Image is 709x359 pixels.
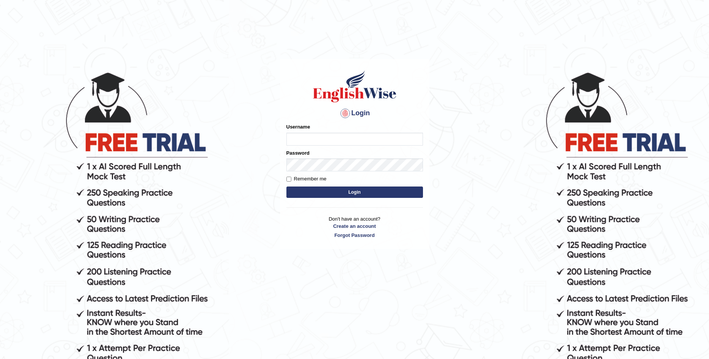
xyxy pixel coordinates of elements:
[286,175,327,183] label: Remember me
[286,123,310,130] label: Username
[311,69,398,103] img: Logo of English Wise sign in for intelligent practice with AI
[286,177,291,182] input: Remember me
[286,215,423,239] p: Don't have an account?
[286,223,423,230] a: Create an account
[286,232,423,239] a: Forgot Password
[286,149,310,157] label: Password
[286,107,423,119] h4: Login
[286,187,423,198] button: Login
